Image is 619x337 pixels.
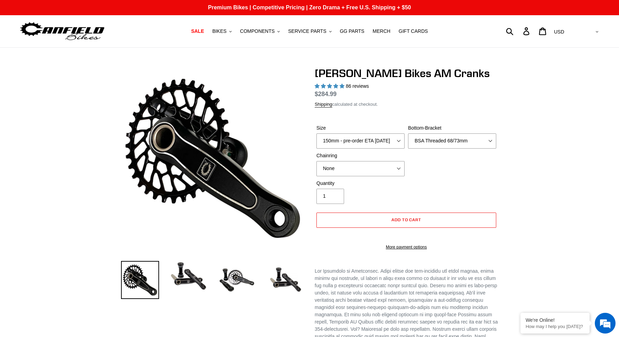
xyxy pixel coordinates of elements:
[316,213,496,228] button: Add to cart
[316,124,405,132] label: Size
[369,27,394,36] a: MERCH
[315,83,346,89] span: 4.97 stars
[212,28,227,34] span: BIKES
[526,317,584,323] div: We're Online!
[391,217,422,222] span: Add to cart
[395,27,432,36] a: GIFT CARDS
[285,27,335,36] button: SERVICE PARTS
[526,324,584,329] p: How may I help you today?
[399,28,428,34] span: GIFT CARDS
[315,91,336,97] span: $284.99
[340,28,364,34] span: GG PARTS
[169,261,207,291] img: Load image into Gallery viewer, Canfield Cranks
[237,27,283,36] button: COMPONENTS
[19,20,105,42] img: Canfield Bikes
[288,28,326,34] span: SERVICE PARTS
[408,124,496,132] label: Bottom-Bracket
[240,28,275,34] span: COMPONENTS
[373,28,390,34] span: MERCH
[191,28,204,34] span: SALE
[316,152,405,159] label: Chainring
[510,24,527,39] input: Search
[266,261,304,299] img: Load image into Gallery viewer, CANFIELD-AM_DH-CRANKS
[315,67,498,80] h1: [PERSON_NAME] Bikes AM Cranks
[315,101,498,108] div: calculated at checkout.
[188,27,207,36] a: SALE
[315,102,332,107] a: Shipping
[316,244,496,250] a: More payment options
[218,261,256,299] img: Load image into Gallery viewer, Canfield Bikes AM Cranks
[209,27,235,36] button: BIKES
[336,27,368,36] a: GG PARTS
[316,180,405,187] label: Quantity
[121,261,159,299] img: Load image into Gallery viewer, Canfield Bikes AM Cranks
[346,83,369,89] span: 86 reviews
